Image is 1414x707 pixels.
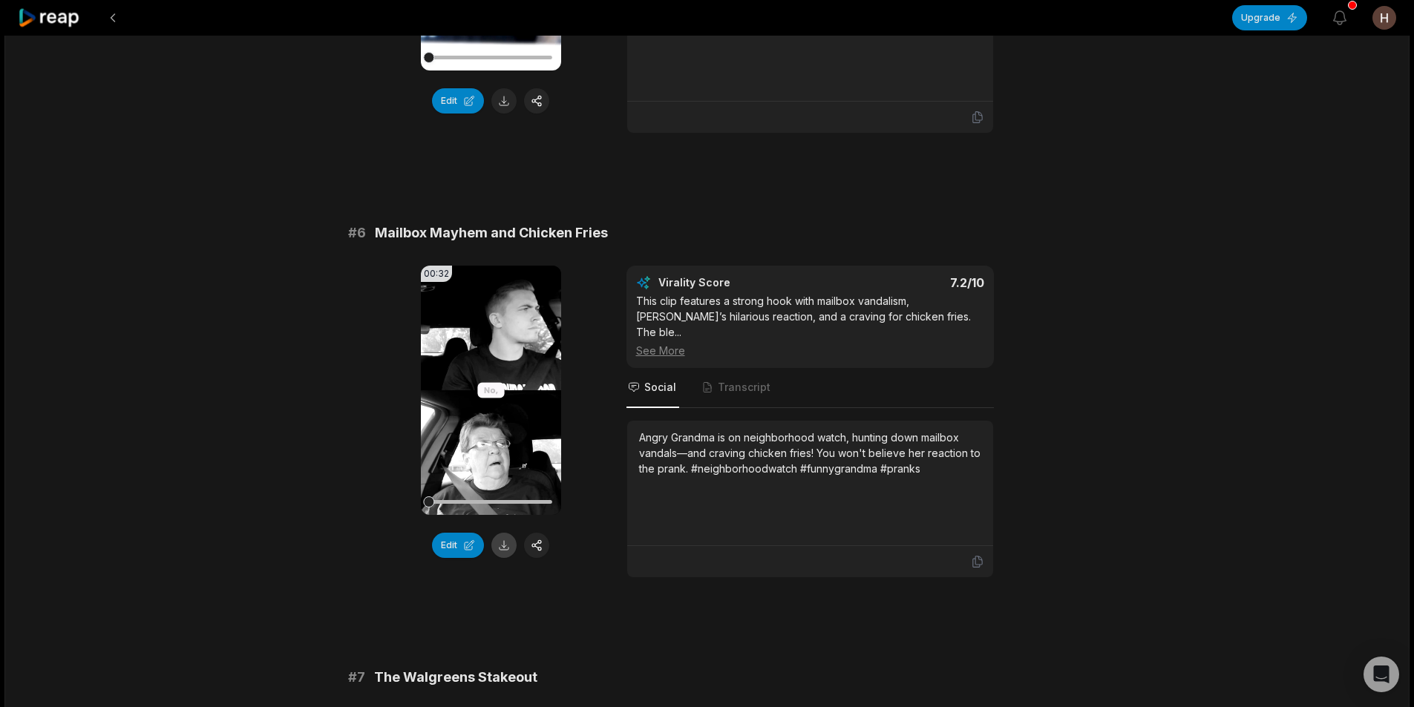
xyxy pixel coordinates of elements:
div: Virality Score [658,275,818,290]
span: Transcript [718,380,770,395]
div: Open Intercom Messenger [1364,657,1399,692]
button: Edit [432,533,484,558]
div: This clip features a strong hook with mailbox vandalism, [PERSON_NAME]’s hilarious reaction, and ... [636,293,984,358]
video: Your browser does not support mp4 format. [421,266,561,515]
span: Social [644,380,676,395]
button: Upgrade [1232,5,1307,30]
span: # 7 [348,667,365,688]
div: See More [636,343,984,358]
div: Angry Grandma is on neighborhood watch, hunting down mailbox vandals—and craving chicken fries! Y... [639,430,981,476]
button: Edit [432,88,484,114]
span: Mailbox Mayhem and Chicken Fries [375,223,608,243]
nav: Tabs [626,368,994,408]
div: 7.2 /10 [825,275,984,290]
span: The Walgreens Stakeout [374,667,537,688]
span: # 6 [348,223,366,243]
